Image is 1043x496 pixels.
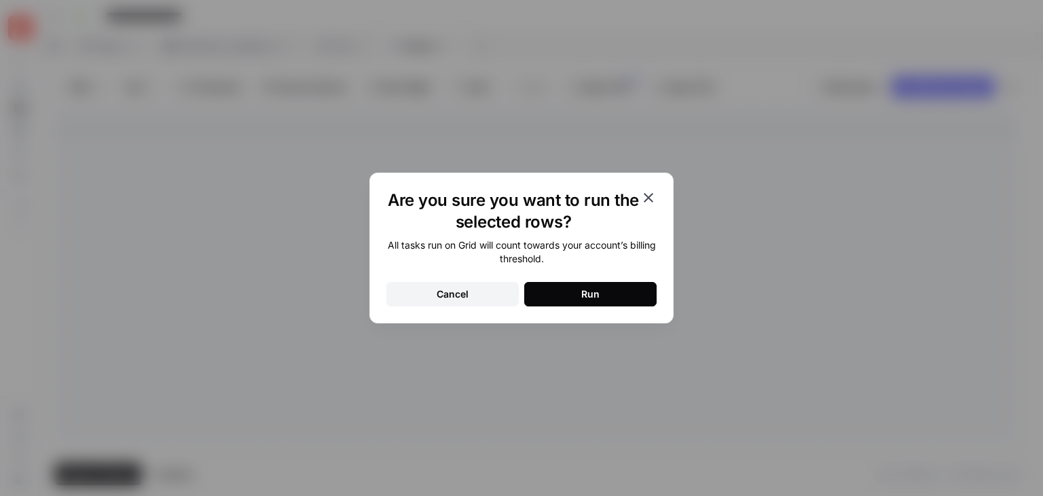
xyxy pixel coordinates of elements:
div: All tasks run on Grid will count towards your account’s billing threshold. [386,238,657,266]
div: Cancel [437,287,469,301]
div: Run [581,287,600,301]
h1: Are you sure you want to run the selected rows? [386,190,640,233]
button: Run [524,282,657,306]
button: Cancel [386,282,519,306]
